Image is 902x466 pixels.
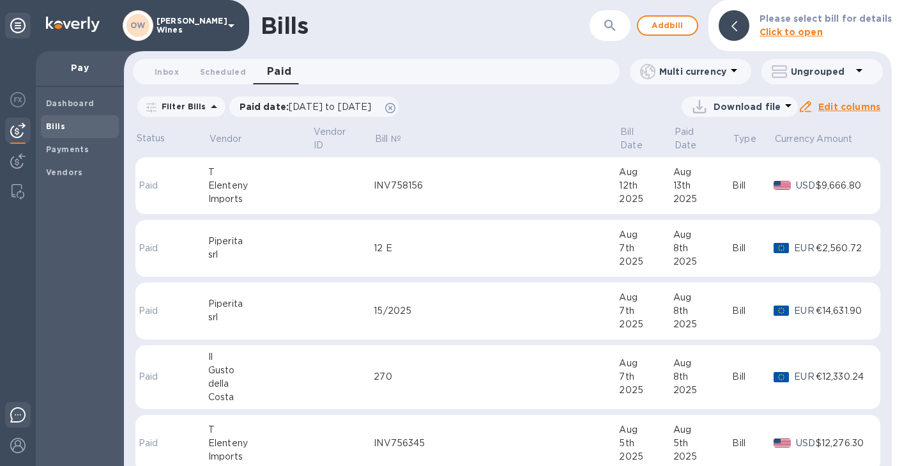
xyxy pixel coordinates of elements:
[139,242,163,255] p: Paid
[155,65,179,79] span: Inbox
[208,437,312,450] div: Elenteny
[374,179,619,192] div: INV758156
[261,12,308,39] h1: Bills
[157,101,206,112] p: Filter Bills
[10,92,26,107] img: Foreign exchange
[314,125,373,152] span: Vendor ID
[139,437,163,450] p: Paid
[374,304,619,318] div: 15/2025
[210,132,259,146] span: Vendor
[208,297,312,311] div: Piperita
[374,437,619,450] div: INV756345
[374,242,619,255] div: 12 E
[157,17,220,35] p: [PERSON_NAME] Wines
[208,311,312,324] div: srl
[208,248,312,261] div: srl
[616,20,902,466] iframe: Chat Widget
[267,63,292,81] span: Paid
[139,304,163,318] p: Paid
[208,235,312,248] div: Piperita
[208,192,312,206] div: Imports
[314,125,356,152] p: Vendor ID
[208,166,312,179] div: T
[46,121,65,131] b: Bills
[137,132,165,145] p: Status
[139,370,163,384] p: Paid
[208,350,312,364] div: Il
[208,450,312,463] div: Imports
[208,423,312,437] div: T
[289,102,371,112] span: [DATE] to [DATE]
[208,364,312,377] div: Gusto
[375,132,418,146] span: Bill №
[139,179,163,192] p: Paid
[374,370,619,384] div: 270
[46,61,114,74] p: Pay
[200,65,246,79] span: Scheduled
[648,18,687,33] span: Add bill
[46,98,95,108] b: Dashboard
[240,100,378,113] p: Paid date :
[46,167,83,177] b: Vendors
[637,15,698,36] button: Addbill
[229,97,399,117] div: Paid date:[DATE] to [DATE]
[760,13,892,24] b: Please select bill for details
[375,132,401,146] p: Bill №
[208,179,312,192] div: Elenteny
[130,20,146,30] b: OW
[5,13,31,38] div: Unpin categories
[208,391,312,404] div: Costa
[210,132,242,146] p: Vendor
[46,144,89,154] b: Payments
[46,17,100,32] img: Logo
[208,377,312,391] div: della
